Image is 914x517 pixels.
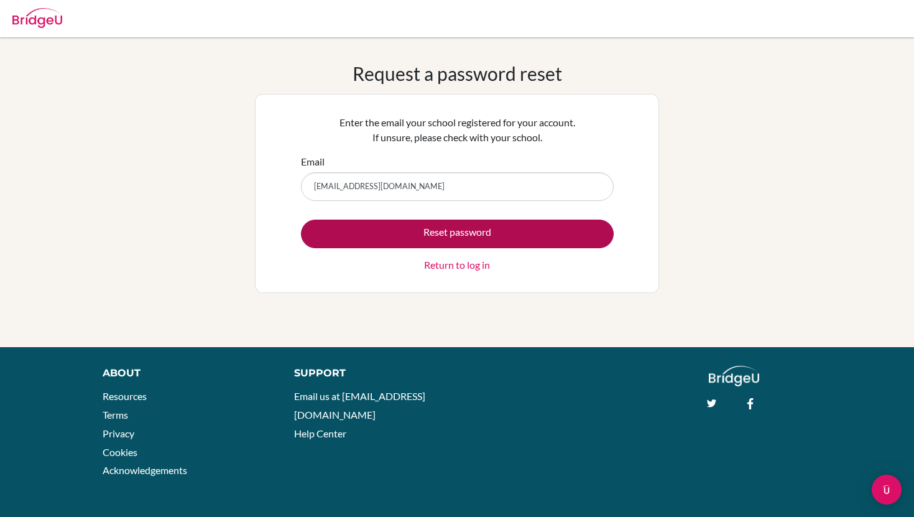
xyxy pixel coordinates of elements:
[103,464,187,476] a: Acknowledgements
[301,154,325,169] label: Email
[294,427,346,439] a: Help Center
[301,115,614,145] p: Enter the email your school registered for your account. If unsure, please check with your school.
[103,366,266,381] div: About
[424,258,490,272] a: Return to log in
[294,390,425,421] a: Email us at [EMAIL_ADDRESS][DOMAIN_NAME]
[103,427,134,439] a: Privacy
[103,446,137,458] a: Cookies
[301,220,614,248] button: Reset password
[103,390,147,402] a: Resources
[872,475,902,505] div: Open Intercom Messenger
[294,366,445,381] div: Support
[103,409,128,421] a: Terms
[353,62,562,85] h1: Request a password reset
[12,8,62,28] img: Bridge-U
[709,366,759,386] img: logo_white@2x-f4f0deed5e89b7ecb1c2cc34c3e3d731f90f0f143d5ea2071677605dd97b5244.png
